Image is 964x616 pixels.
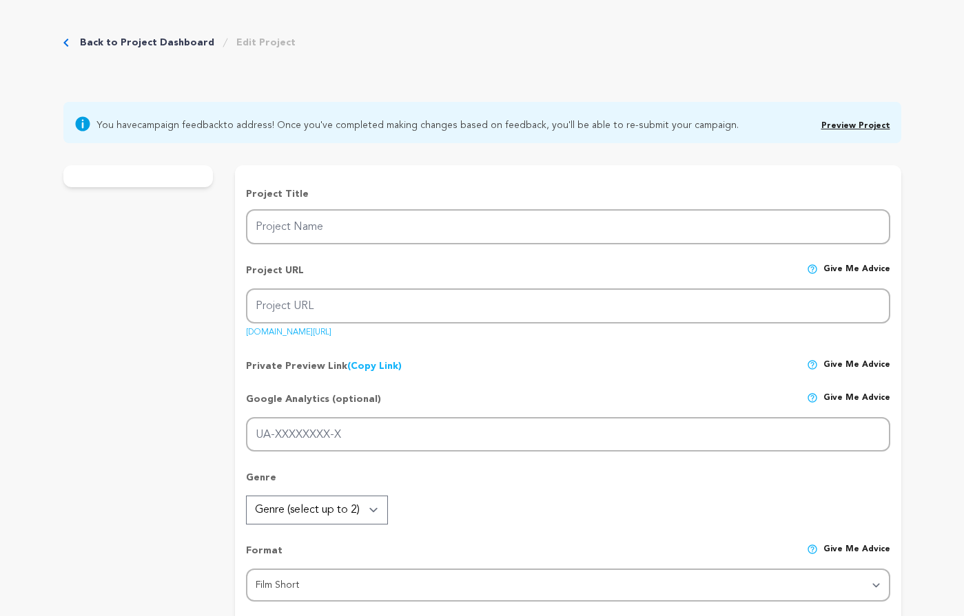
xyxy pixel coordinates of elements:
img: help-circle.svg [807,264,818,275]
p: Project Title [246,187,890,201]
a: campaign feedback [137,120,223,130]
input: UA-XXXXXXXX-X [246,417,890,452]
span: Give me advice [823,359,890,373]
img: help-circle.svg [807,392,818,403]
div: Breadcrumb [63,36,296,50]
img: help-circle.svg [807,544,818,555]
span: Give me advice [823,392,890,417]
a: Back to Project Dashboard [80,36,214,50]
a: Preview Project [821,122,890,130]
p: Genre [246,471,890,496]
a: Edit Project [236,36,296,50]
p: Format [246,544,283,569]
img: help-circle.svg [807,359,818,370]
input: Project Name [246,209,890,244]
p: Google Analytics (optional) [246,392,381,417]
p: Project URL [246,264,304,288]
a: [DOMAIN_NAME][URL] [246,323,331,337]
a: (Copy Link) [347,361,402,371]
span: Give me advice [823,544,890,569]
span: You have to address! Once you've completed making changes based on feedback, you'll be able to re... [96,116,739,132]
input: Project URL [246,288,890,323]
span: Give me advice [823,264,890,288]
p: Private Preview Link [246,359,402,373]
